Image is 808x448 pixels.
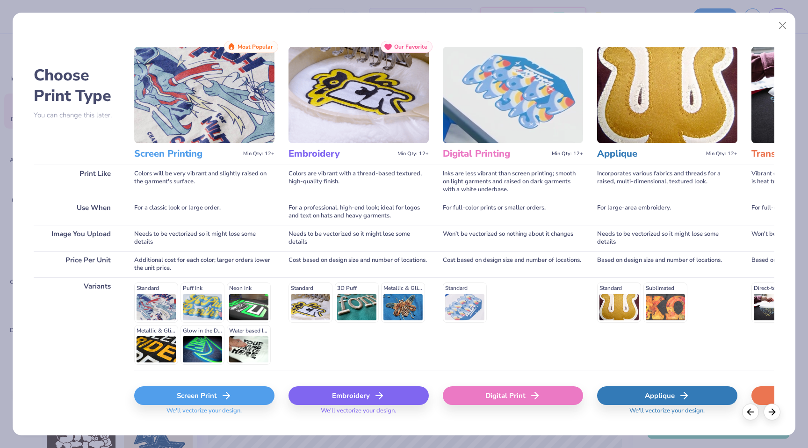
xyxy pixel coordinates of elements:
div: Embroidery [289,386,429,405]
div: For a classic look or large order. [134,199,274,225]
span: We'll vectorize your design. [163,407,245,420]
div: Colors will be very vibrant and slightly raised on the garment's surface. [134,165,274,199]
span: Min Qty: 12+ [397,151,429,157]
h3: Applique [597,148,702,160]
h3: Screen Printing [134,148,239,160]
div: Variants [34,277,120,370]
div: Print Like [34,165,120,199]
div: For large-area embroidery. [597,199,737,225]
img: Applique [597,47,737,143]
span: Min Qty: 12+ [243,151,274,157]
div: Needs to be vectorized so it might lose some details [289,225,429,251]
div: Needs to be vectorized so it might lose some details [134,225,274,251]
div: Based on design size and number of locations. [597,251,737,277]
h3: Digital Printing [443,148,548,160]
img: Embroidery [289,47,429,143]
div: Colors are vibrant with a thread-based textured, high-quality finish. [289,165,429,199]
p: You can change this later. [34,111,120,119]
div: For full-color prints or smaller orders. [443,199,583,225]
div: For a professional, high-end look; ideal for logos and text on hats and heavy garments. [289,199,429,225]
div: Image You Upload [34,225,120,251]
div: Price Per Unit [34,251,120,277]
h3: Embroidery [289,148,394,160]
div: Applique [597,386,737,405]
div: Screen Print [134,386,274,405]
span: Our Favorite [394,43,427,50]
img: Screen Printing [134,47,274,143]
span: Most Popular [238,43,273,50]
h2: Choose Print Type [34,65,120,106]
div: Incorporates various fabrics and threads for a raised, multi-dimensional, textured look. [597,165,737,199]
div: Use When [34,199,120,225]
div: Cost based on design size and number of locations. [289,251,429,277]
div: Won't be vectorized so nothing about it changes [443,225,583,251]
img: Digital Printing [443,47,583,143]
div: Cost based on design size and number of locations. [443,251,583,277]
div: Inks are less vibrant than screen printing; smooth on light garments and raised on dark garments ... [443,165,583,199]
div: Needs to be vectorized so it might lose some details [597,225,737,251]
div: Digital Print [443,386,583,405]
span: Min Qty: 12+ [706,151,737,157]
button: Close [774,17,792,35]
span: We'll vectorize your design. [626,407,708,420]
span: Min Qty: 12+ [552,151,583,157]
span: We'll vectorize your design. [317,407,400,420]
div: Additional cost for each color; larger orders lower the unit price. [134,251,274,277]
